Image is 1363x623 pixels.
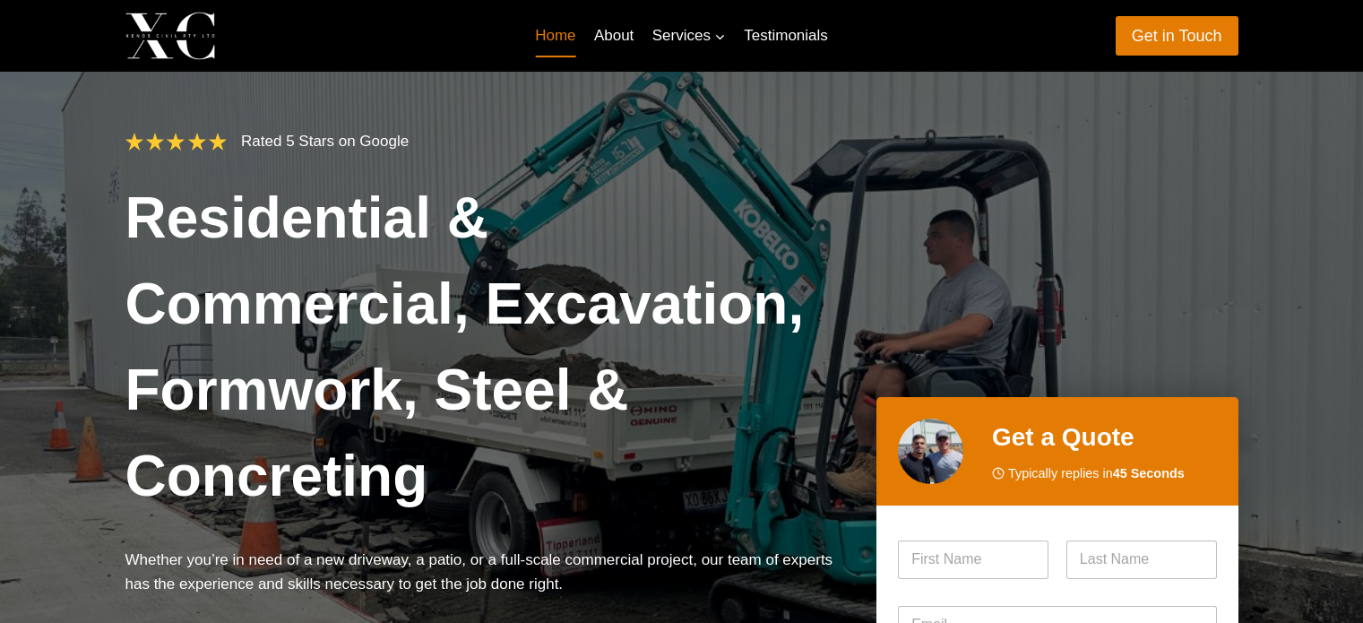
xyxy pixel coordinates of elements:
[125,12,356,59] a: Xenos Civil
[241,129,409,153] p: Rated 5 Stars on Google
[643,14,736,57] a: Services
[1066,541,1217,579] input: Last Name
[1113,466,1185,480] strong: 45 Seconds
[125,175,849,519] h1: Residential & Commercial, Excavation, Formwork, Steel & Concreting
[735,14,837,57] a: Testimonials
[652,23,726,48] span: Services
[526,14,837,57] nav: Primary Navigation
[526,14,585,57] a: Home
[898,541,1048,579] input: First Name
[585,14,643,57] a: About
[1008,463,1185,484] span: Typically replies in
[230,22,356,49] p: Xenos Civil
[992,419,1217,456] h2: Get a Quote
[125,548,849,596] p: Whether you’re in need of a new driveway, a patio, or a full-scale commercial project, our team o...
[125,12,215,59] img: Xenos Civil
[1116,16,1238,55] a: Get in Touch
